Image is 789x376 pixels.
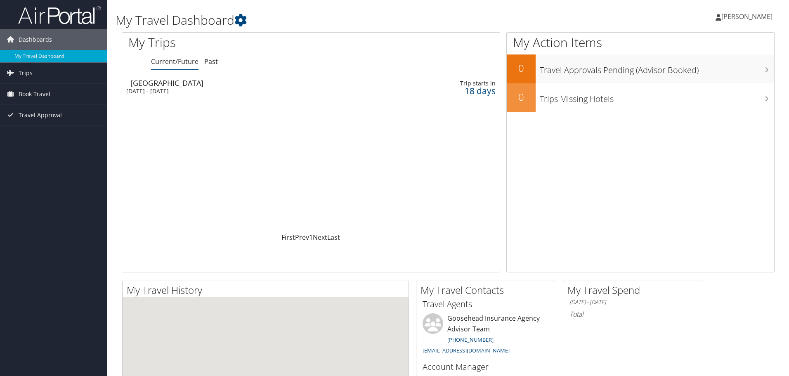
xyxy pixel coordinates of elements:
div: [DATE] - [DATE] [126,87,358,95]
div: Trip starts in [410,80,495,87]
h3: Travel Agents [423,298,550,310]
div: [GEOGRAPHIC_DATA] [130,79,362,87]
h2: My Travel Contacts [420,283,556,297]
a: Current/Future [151,57,198,66]
a: 0Travel Approvals Pending (Advisor Booked) [507,54,774,83]
a: 0Trips Missing Hotels [507,83,774,112]
a: First [281,233,295,242]
a: Prev [295,233,309,242]
span: Travel Approval [19,105,62,125]
h3: Account Manager [423,361,550,373]
img: airportal-logo.png [18,5,101,25]
span: Dashboards [19,29,52,50]
h3: Trips Missing Hotels [540,89,774,105]
a: Past [204,57,218,66]
a: Next [313,233,327,242]
h1: My Travel Dashboard [116,12,559,29]
h6: Total [569,310,697,319]
a: 1 [309,233,313,242]
li: Goosehead Insurance Agency Advisor Team [418,313,554,357]
h1: My Action Items [507,34,774,51]
h3: Travel Approvals Pending (Advisor Booked) [540,60,774,76]
a: [PHONE_NUMBER] [447,336,494,343]
h1: My Trips [128,34,336,51]
h2: 0 [507,90,536,104]
h2: My Travel Spend [567,283,703,297]
a: [EMAIL_ADDRESS][DOMAIN_NAME] [423,347,510,354]
div: 18 days [410,87,495,95]
h6: [DATE] - [DATE] [569,298,697,306]
span: Trips [19,63,33,83]
a: Last [327,233,340,242]
a: [PERSON_NAME] [716,4,781,29]
h2: 0 [507,61,536,75]
span: [PERSON_NAME] [721,12,772,21]
span: Book Travel [19,84,50,104]
h2: My Travel History [127,283,409,297]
